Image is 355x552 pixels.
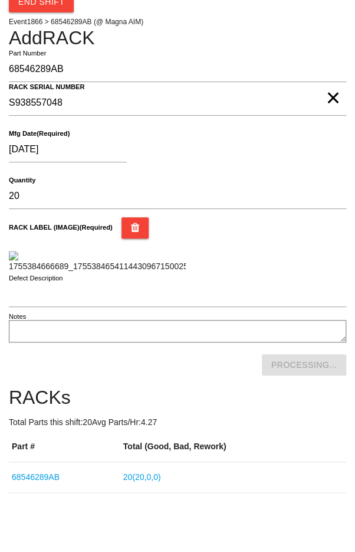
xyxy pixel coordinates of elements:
[9,312,26,322] label: Notes
[9,28,346,48] h4: Add RACK
[9,184,346,209] input: Required
[9,273,63,283] label: Defect Description
[120,432,346,462] th: Total (Good, Bad, Rework)
[9,224,113,231] b: RACK LABEL (IMAGE) (Required)
[9,137,127,162] input: Pick a Date
[9,83,85,91] b: RACK SERIAL NUMBER
[9,387,346,408] h4: RACKs
[9,18,143,26] span: Event 1866 > 68546289AB (@ Magna AIM)
[9,416,346,429] p: Total Parts this shift: 20 Avg Parts/Hr: 4.27
[123,472,161,482] a: 20(20,0,0)
[9,432,120,462] th: Part #
[9,251,186,273] img: 1755384666689_17553846541144309671500256845895.jpg
[326,74,340,98] span: Clear Input
[121,217,149,239] button: RACK LABEL (IMAGE)(Required)
[9,57,346,82] input: Required
[9,90,346,116] input: Required
[9,48,46,58] label: Part Number
[12,472,60,482] a: 68546289AB
[9,130,70,138] b: Mfg Date (Required)
[9,177,35,184] b: Quantity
